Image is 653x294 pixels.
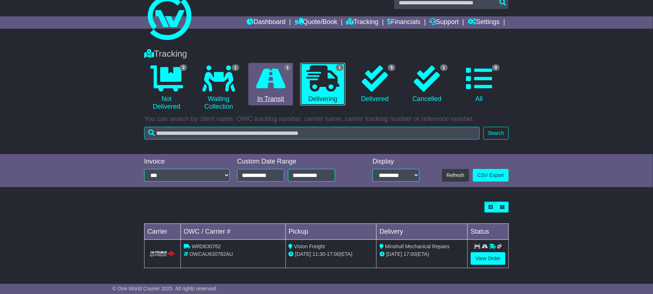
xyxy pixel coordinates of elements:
[353,63,397,106] a: 5 Delivered
[346,16,378,29] a: Tracking
[190,251,233,257] span: OWCAU630782AU
[149,251,176,258] img: HiTrans.png
[471,252,506,265] a: View Order
[440,64,448,71] span: 1
[473,169,509,182] a: CSV Export
[196,63,241,113] a: 1 Waiting Collection
[289,250,374,258] div: - (ETA)
[248,63,293,106] a: 1 In Transit
[285,224,377,240] td: Pickup
[295,251,311,257] span: [DATE]
[405,63,449,106] a: 1 Cancelled
[380,250,465,258] div: (ETA)
[247,16,285,29] a: Dashboard
[180,64,187,71] span: 3
[144,63,189,113] a: 3 Not Delivered
[386,251,402,257] span: [DATE]
[492,64,500,71] span: 9
[313,251,325,257] span: 11:30
[468,224,509,240] td: Status
[388,16,421,29] a: Financials
[237,158,354,166] div: Custom Date Range
[403,251,416,257] span: 17:00
[181,224,286,240] td: OWC / Carrier #
[113,286,218,291] span: © One World Courier 2025. All rights reserved.
[483,127,509,140] button: Search
[430,16,459,29] a: Support
[388,64,396,71] span: 5
[336,64,344,71] span: 1
[141,49,512,59] div: Tracking
[457,63,502,106] a: 9 All
[284,64,292,71] span: 1
[468,16,500,29] a: Settings
[294,243,325,249] span: Vision Freight
[144,158,230,166] div: Invoice
[373,158,419,166] div: Display
[300,63,345,106] a: 1 Delivering
[192,243,221,249] span: WRD630782
[145,224,181,240] td: Carrier
[327,251,340,257] span: 17:00
[385,243,450,249] span: Minshull Mechanical Repairs
[144,115,509,123] p: You can search by client name, OWC tracking number, carrier name, carrier tracking number or refe...
[377,224,468,240] td: Delivery
[295,16,337,29] a: Quote/Book
[442,169,469,182] button: Refresh
[232,64,239,71] span: 1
